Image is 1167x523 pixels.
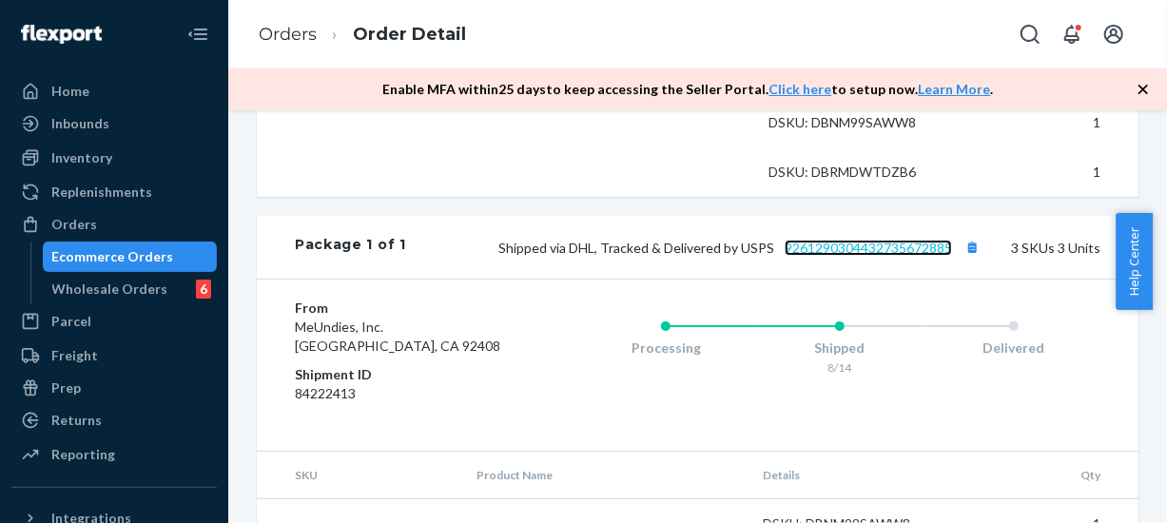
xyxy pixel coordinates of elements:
[51,346,98,365] div: Freight
[179,15,217,53] button: Close Navigation
[51,312,91,331] div: Parcel
[947,147,1138,197] td: 1
[11,306,217,337] a: Parcel
[295,365,503,384] dt: Shipment ID
[243,7,481,63] ol: breadcrumbs
[960,235,984,260] button: Copy tracking number
[406,235,1100,260] div: 3 SKUs 3 Units
[11,209,217,240] a: Orders
[295,319,500,354] span: MeUndies, Inc. [GEOGRAPHIC_DATA], CA 92408
[498,240,984,256] span: Shipped via DHL, Tracked & Delivered by USPS
[11,373,217,403] a: Prep
[947,98,1138,147] td: 1
[196,280,211,299] div: 6
[579,339,753,358] div: Processing
[51,445,115,464] div: Reporting
[1116,213,1153,310] button: Help Center
[295,299,503,318] dt: From
[919,81,991,97] a: Learn More
[11,405,217,436] a: Returns
[51,378,81,397] div: Prep
[769,81,832,97] a: Click here
[51,411,102,430] div: Returns
[52,280,168,299] div: Wholesale Orders
[43,274,218,304] a: Wholesale Orders6
[461,452,748,499] th: Product Name
[43,242,218,272] a: Ecommerce Orders
[11,177,217,207] a: Replenishments
[353,24,466,45] a: Order Detail
[753,359,927,376] div: 8/14
[785,240,952,256] a: 9261290304432735672885
[21,25,102,44] img: Flexport logo
[11,108,217,139] a: Inbounds
[1011,15,1049,53] button: Open Search Box
[51,183,152,202] div: Replenishments
[295,384,503,403] dd: 84222413
[257,452,461,499] th: SKU
[51,215,97,234] div: Orders
[748,452,942,499] th: Details
[942,452,1138,499] th: Qty
[51,114,109,133] div: Inbounds
[11,439,217,470] a: Reporting
[51,82,89,101] div: Home
[295,235,406,260] div: Package 1 of 1
[259,24,317,45] a: Orders
[51,148,112,167] div: Inventory
[1053,15,1091,53] button: Open notifications
[52,247,174,266] div: Ecommerce Orders
[11,340,217,371] a: Freight
[768,163,932,182] div: DSKU: DBRMDWTDZB6
[768,113,932,132] div: DSKU: DBNM99SAWW8
[926,339,1100,358] div: Delivered
[1095,15,1133,53] button: Open account menu
[11,76,217,107] a: Home
[753,339,927,358] div: Shipped
[383,80,994,99] p: Enable MFA within 25 days to keep accessing the Seller Portal. to setup now. .
[11,143,217,173] a: Inventory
